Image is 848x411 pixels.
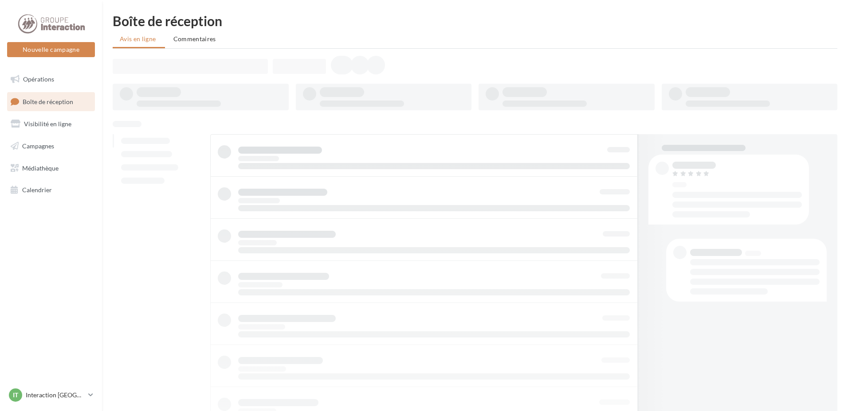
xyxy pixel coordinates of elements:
[5,137,97,155] a: Campagnes
[22,186,52,194] span: Calendrier
[5,159,97,178] a: Médiathèque
[173,35,216,43] span: Commentaires
[22,164,59,171] span: Médiathèque
[7,387,95,403] a: IT Interaction [GEOGRAPHIC_DATA]
[5,92,97,111] a: Boîte de réception
[7,42,95,57] button: Nouvelle campagne
[26,391,85,399] p: Interaction [GEOGRAPHIC_DATA]
[5,70,97,89] a: Opérations
[13,391,18,399] span: IT
[5,115,97,133] a: Visibilité en ligne
[113,14,837,27] div: Boîte de réception
[24,120,71,128] span: Visibilité en ligne
[23,75,54,83] span: Opérations
[23,97,73,105] span: Boîte de réception
[5,181,97,199] a: Calendrier
[22,142,54,150] span: Campagnes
